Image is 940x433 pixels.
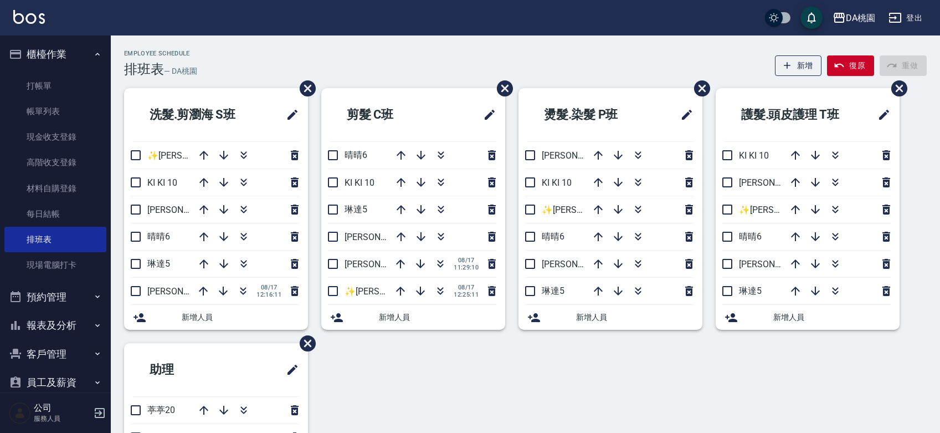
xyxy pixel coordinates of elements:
span: ✨[PERSON_NAME][PERSON_NAME] ✨16 [739,205,906,215]
div: 新增人員 [321,305,505,330]
span: KI KI 10 [542,177,572,188]
span: ✨[PERSON_NAME][PERSON_NAME] ✨16 [345,286,512,297]
h2: 燙髮.染髮 P班 [527,95,654,135]
span: 08/17 [256,284,281,291]
span: [PERSON_NAME]8 [739,259,810,269]
span: 刪除班表 [686,72,712,105]
span: 08/17 [454,257,479,264]
span: 12:25:11 [454,291,479,298]
a: 打帳單 [4,73,106,99]
h5: 公司 [34,403,90,414]
img: Person [9,402,31,424]
a: 高階收支登錄 [4,150,106,175]
h3: 排班表 [124,62,164,77]
div: 新增人員 [518,305,702,330]
span: 琳達5 [147,258,170,269]
a: 現金收支登錄 [4,124,106,150]
span: 12:16:11 [256,291,281,298]
a: 每日結帳 [4,201,106,227]
div: DA桃園 [846,11,875,25]
a: 帳單列表 [4,99,106,124]
span: 刪除班表 [489,72,515,105]
h2: Employee Schedule [124,50,197,57]
span: 琳達5 [739,286,762,296]
h2: 助理 [133,350,235,390]
span: 修改班表的標題 [476,101,496,128]
h6: — DA桃園 [164,65,197,77]
span: 修改班表的標題 [279,101,299,128]
span: 新增人員 [576,312,694,323]
span: 新增人員 [379,312,496,323]
span: 修改班表的標題 [279,356,299,383]
span: 晴晴6 [739,231,762,242]
button: 員工及薪資 [4,368,106,397]
span: KI KI 10 [739,150,769,161]
button: 報表及分析 [4,311,106,340]
a: 現場電腦打卡 [4,252,106,278]
button: 櫃檯作業 [4,40,106,69]
h2: 洗髮.剪瀏海 S班 [133,95,265,135]
h2: 護髮.頭皮護理 T班 [725,95,863,135]
span: KI KI 10 [147,177,177,188]
span: [PERSON_NAME]8 [147,286,219,297]
button: 登出 [884,8,927,28]
span: KI KI 10 [345,177,374,188]
img: Logo [13,10,45,24]
span: 新增人員 [773,312,891,323]
span: 葶葶20 [147,405,175,415]
span: [PERSON_NAME]8 [345,232,416,242]
button: 客戶管理 [4,340,106,369]
span: 琳達5 [542,286,564,296]
span: 11:29:10 [454,264,479,271]
span: 晴晴6 [542,231,564,242]
a: 材料自購登錄 [4,176,106,201]
div: 新增人員 [124,305,308,330]
span: 晴晴6 [345,150,367,160]
button: 新增 [775,55,822,76]
span: [PERSON_NAME]8 [542,150,613,161]
span: 修改班表的標題 [871,101,891,128]
span: [PERSON_NAME]3 [739,177,810,188]
p: 服務人員 [34,414,90,424]
span: [PERSON_NAME]3 [345,259,416,269]
span: ✨[PERSON_NAME][PERSON_NAME] ✨16 [147,150,315,161]
button: 預約管理 [4,283,106,312]
button: save [800,7,823,29]
span: 晴晴6 [147,231,170,242]
span: [PERSON_NAME]3 [147,205,219,215]
h2: 剪髮 C班 [330,95,443,135]
button: 復原 [827,55,874,76]
span: 修改班表的標題 [674,101,694,128]
span: 刪除班表 [291,327,317,360]
span: 刪除班表 [883,72,909,105]
div: 新增人員 [716,305,900,330]
span: ✨[PERSON_NAME][PERSON_NAME] ✨16 [542,205,709,215]
span: 刪除班表 [291,72,317,105]
span: 08/17 [454,284,479,291]
span: 琳達5 [345,204,367,215]
span: 新增人員 [182,312,299,323]
a: 排班表 [4,227,106,252]
span: [PERSON_NAME]3 [542,259,613,269]
button: DA桃園 [828,7,880,29]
